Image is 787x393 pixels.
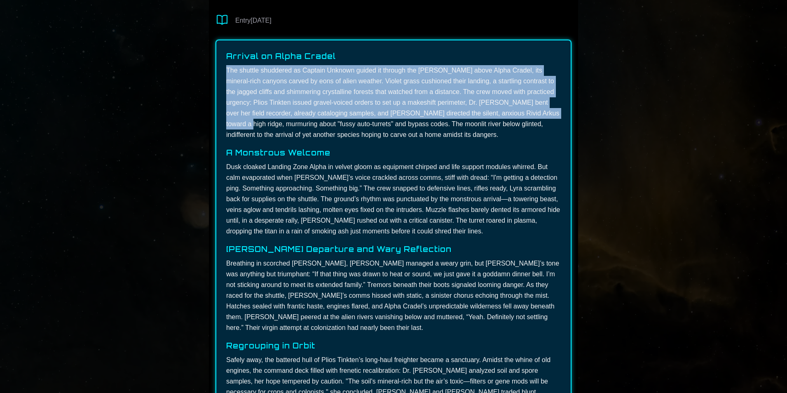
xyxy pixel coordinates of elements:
h3: A Monstrous Welcome [226,147,561,158]
h3: [PERSON_NAME] Departure and Wary Reflection [226,243,561,255]
p: Entry [DATE] [235,16,572,26]
p: The shuttle shuddered as Captain Unknown guided it through the [PERSON_NAME] above Alpha Cradel, ... [226,65,561,140]
p: Dusk cloaked Landing Zone Alpha in velvet gloom as equipment chirped and life support modules whi... [226,162,561,237]
p: Breathing in scorched [PERSON_NAME], [PERSON_NAME] managed a weary grin, but [PERSON_NAME]’s tone... [226,258,561,333]
h3: Regrouping in Orbit [226,340,561,351]
h3: Arrival on Alpha Cradel [226,50,561,62]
